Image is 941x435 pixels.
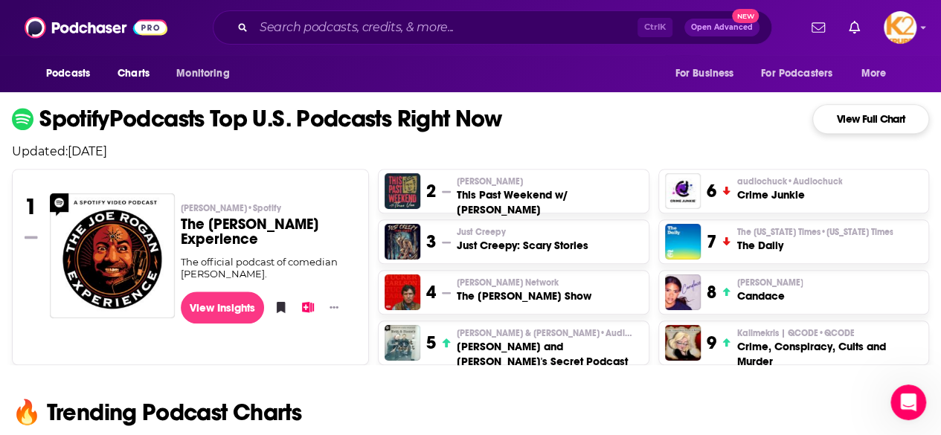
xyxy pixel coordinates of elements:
h3: Just Creepy: Scary Stories [457,238,588,253]
img: The Tucker Carlson Show [385,274,420,310]
span: Logged in as K2Krupp [884,11,916,44]
button: open menu [166,59,248,88]
a: [PERSON_NAME]•SpotifyThe [PERSON_NAME] Experience [181,202,357,256]
a: View Insights [181,291,265,323]
span: Open Advanced [691,24,753,31]
p: Kallmekris | QCODE • QCODE [736,327,922,339]
h3: The [PERSON_NAME] Experience [181,217,357,247]
div: The official podcast of comedian [PERSON_NAME]. [181,256,357,280]
iframe: Intercom live chat [890,384,926,420]
a: Charts [108,59,158,88]
p: Joe Rogan • Spotify [181,202,357,214]
span: Monitoring [176,63,229,84]
h3: 1 [25,193,37,220]
h3: The Daily [736,238,893,253]
h3: 8 [707,281,716,303]
a: [PERSON_NAME]Candace [736,277,803,303]
h3: Crime, Conspiracy, Cults and Murder [736,339,922,369]
button: Show More Button [324,300,344,315]
span: Ctrl K [637,18,672,37]
p: Candace Owens [736,277,803,289]
span: • [US_STATE] Times [820,227,893,237]
a: Kallmekris | QCODE•QCODECrime, Conspiracy, Cults and Murder [736,327,922,369]
h3: Crime Junkie [736,187,842,202]
a: Just CreepyJust Creepy: Scary Stories [457,226,588,253]
img: Candace [665,274,701,310]
button: Open AdvancedNew [684,19,759,36]
a: [PERSON_NAME]This Past Weekend w/ [PERSON_NAME] [457,175,643,217]
span: audiochuck [736,175,842,187]
img: Just Creepy: Scary Stories [385,224,420,260]
img: The Daily [665,224,701,260]
p: Matt McCusker & Shane Gillis • Audioboom [457,327,643,339]
button: Bookmark Podcast [270,296,285,318]
a: Crime, Conspiracy, Cults and Murder [665,325,701,361]
span: [PERSON_NAME] [457,175,523,187]
h3: Candace [736,289,803,303]
span: Podcasts [46,63,90,84]
h3: 2 [426,180,436,202]
p: Theo Von [457,175,643,187]
span: [PERSON_NAME] & [PERSON_NAME] [457,327,635,339]
a: [PERSON_NAME] NetworkThe [PERSON_NAME] Show [457,277,591,303]
span: [PERSON_NAME] [736,277,803,289]
p: The New York Times • New York Times [736,226,893,238]
h3: 4 [426,281,436,303]
span: Charts [118,63,150,84]
h3: 3 [426,231,436,253]
span: The [US_STATE] Times [736,226,893,238]
span: Just Creepy [457,226,506,238]
a: [PERSON_NAME] & [PERSON_NAME]•Audioboom[PERSON_NAME] and [PERSON_NAME]'s Secret Podcast [457,327,643,369]
img: This Past Weekend w/ Theo Von [385,173,420,209]
p: audiochuck • Audiochuck [736,175,842,187]
div: Search podcasts, credits, & more... [213,10,772,45]
img: The Joe Rogan Experience [50,193,175,318]
h3: [PERSON_NAME] and [PERSON_NAME]'s Secret Podcast [457,339,643,369]
h3: This Past Weekend w/ [PERSON_NAME] [457,187,643,217]
span: For Business [675,63,733,84]
h3: 5 [426,332,436,354]
button: open menu [664,59,752,88]
button: Add to List [297,296,312,318]
p: Tucker Carlson Network [457,277,591,289]
a: Show notifications dropdown [806,15,831,40]
img: Crime Junkie [665,173,701,209]
span: • Spotify [247,203,281,213]
a: View Full Chart [812,104,929,134]
h3: 7 [707,231,716,253]
p: Just Creepy [457,226,588,238]
span: New [732,9,759,23]
img: Matt and Shane's Secret Podcast [385,325,420,361]
img: Podchaser - Follow, Share and Rate Podcasts [25,13,167,42]
a: Show notifications dropdown [843,15,866,40]
img: User Profile [884,11,916,44]
span: • Audiochuck [786,176,842,187]
a: The [US_STATE] Times•[US_STATE] TimesThe Daily [736,226,893,253]
h3: 9 [707,332,716,354]
span: • Audioboom [600,328,653,338]
button: open menu [751,59,854,88]
span: • QCODE [818,328,854,338]
span: More [861,63,887,84]
span: Kallmekris | QCODE [736,327,854,339]
img: spotify Icon [12,108,33,129]
h3: 6 [707,180,716,202]
span: [PERSON_NAME] Network [457,277,559,289]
